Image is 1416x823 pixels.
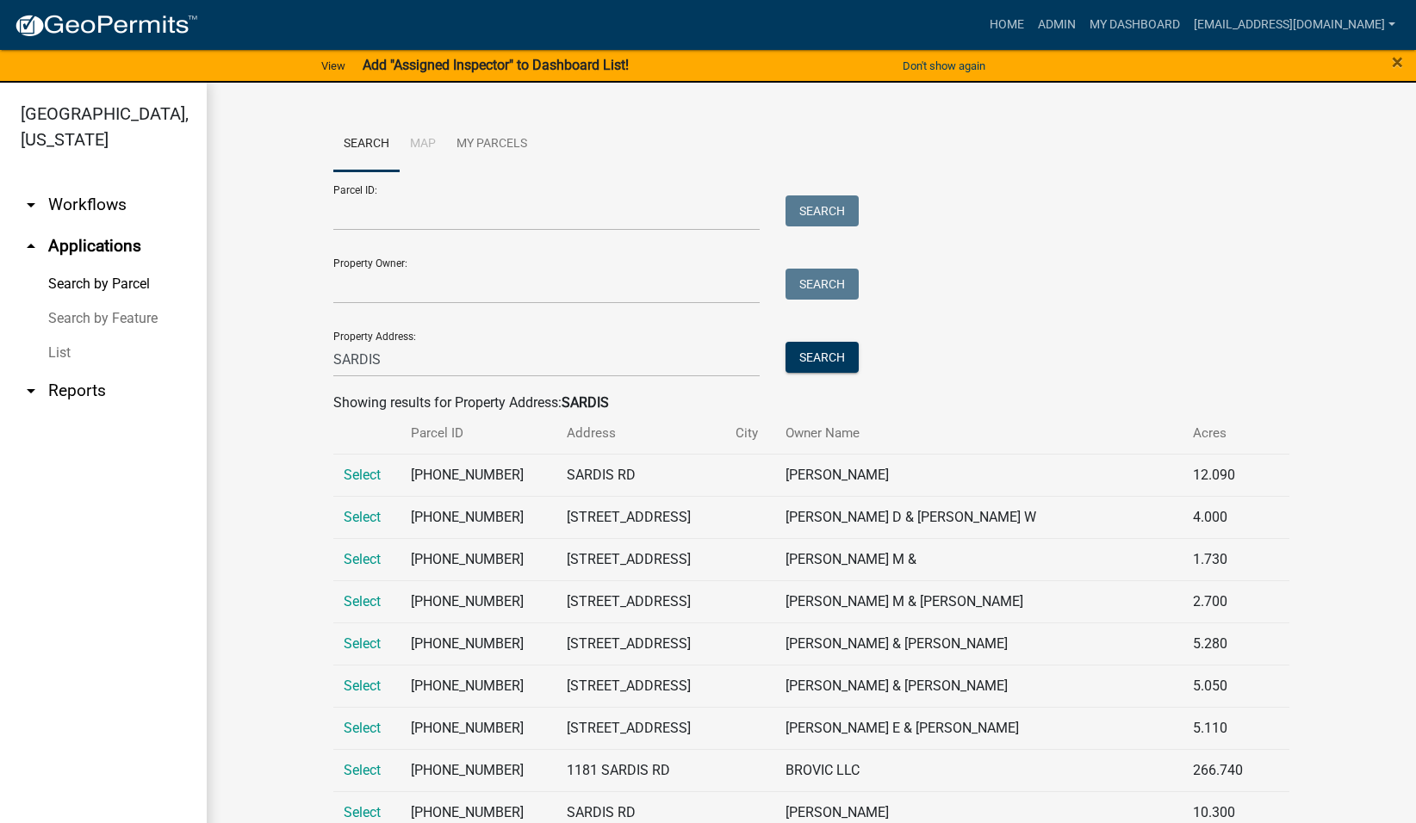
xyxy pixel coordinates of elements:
[896,52,992,80] button: Don't show again
[401,454,556,496] td: [PHONE_NUMBER]
[333,117,400,172] a: Search
[344,509,381,525] a: Select
[775,580,1183,622] td: [PERSON_NAME] M & [PERSON_NAME]
[1083,9,1187,41] a: My Dashboard
[775,413,1183,454] th: Owner Name
[401,538,556,580] td: [PHONE_NUMBER]
[446,117,537,172] a: My Parcels
[344,635,381,652] a: Select
[556,538,725,580] td: [STREET_ADDRESS]
[344,804,381,820] a: Select
[21,236,41,257] i: arrow_drop_up
[556,749,725,791] td: 1181 SARDIS RD
[775,622,1183,665] td: [PERSON_NAME] & [PERSON_NAME]
[314,52,352,80] a: View
[21,195,41,215] i: arrow_drop_down
[401,749,556,791] td: [PHONE_NUMBER]
[1183,413,1265,454] th: Acres
[786,269,859,300] button: Search
[556,454,725,496] td: SARDIS RD
[1183,496,1265,538] td: 4.000
[556,665,725,707] td: [STREET_ADDRESS]
[1183,580,1265,622] td: 2.700
[556,707,725,749] td: [STREET_ADDRESS]
[786,342,859,373] button: Search
[983,9,1031,41] a: Home
[775,707,1183,749] td: [PERSON_NAME] E & [PERSON_NAME]
[556,622,725,665] td: [STREET_ADDRESS]
[556,496,725,538] td: [STREET_ADDRESS]
[1031,9,1083,41] a: Admin
[401,665,556,707] td: [PHONE_NUMBER]
[775,749,1183,791] td: BROVIC LLC
[556,413,725,454] th: Address
[344,593,381,610] a: Select
[344,467,381,483] a: Select
[786,195,859,226] button: Search
[401,580,556,622] td: [PHONE_NUMBER]
[344,720,381,736] a: Select
[775,496,1183,538] td: [PERSON_NAME] D & [PERSON_NAME] W
[401,413,556,454] th: Parcel ID
[1183,749,1265,791] td: 266.740
[21,381,41,401] i: arrow_drop_down
[1183,665,1265,707] td: 5.050
[401,707,556,749] td: [PHONE_NUMBER]
[562,394,609,411] strong: SARDIS
[344,678,381,694] a: Select
[775,454,1183,496] td: [PERSON_NAME]
[344,762,381,778] a: Select
[344,551,381,567] a: Select
[725,413,775,454] th: City
[775,665,1183,707] td: [PERSON_NAME] & [PERSON_NAME]
[1183,454,1265,496] td: 12.090
[1187,9,1402,41] a: [EMAIL_ADDRESS][DOMAIN_NAME]
[363,57,629,73] strong: Add "Assigned Inspector" to Dashboard List!
[775,538,1183,580] td: [PERSON_NAME] M &
[1183,707,1265,749] td: 5.110
[1392,52,1403,72] button: Close
[401,496,556,538] td: [PHONE_NUMBER]
[1183,622,1265,665] td: 5.280
[556,580,725,622] td: [STREET_ADDRESS]
[333,393,1289,413] div: Showing results for Property Address:
[401,622,556,665] td: [PHONE_NUMBER]
[1392,50,1403,74] span: ×
[1183,538,1265,580] td: 1.730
